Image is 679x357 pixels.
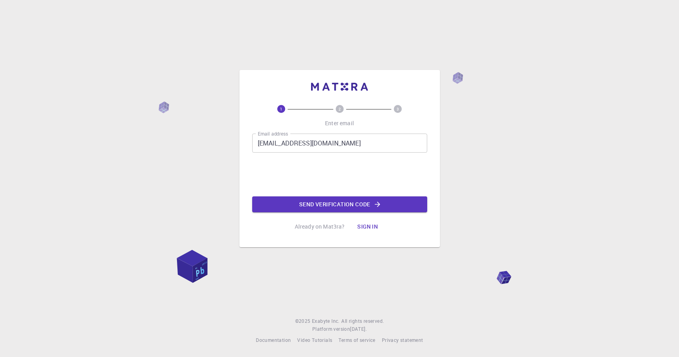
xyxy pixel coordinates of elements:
[382,337,423,343] span: Privacy statement
[397,106,399,112] text: 3
[280,106,282,112] text: 1
[295,223,345,231] p: Already on Mat3ra?
[351,219,384,235] button: Sign in
[339,106,341,112] text: 2
[297,336,332,344] a: Video Tutorials
[312,325,350,333] span: Platform version
[256,336,291,344] a: Documentation
[256,337,291,343] span: Documentation
[252,196,427,212] button: Send verification code
[339,336,375,344] a: Terms of service
[350,325,367,333] a: [DATE].
[295,317,312,325] span: © 2025
[339,337,375,343] span: Terms of service
[297,337,332,343] span: Video Tutorials
[258,130,288,137] label: Email address
[325,119,354,127] p: Enter email
[312,317,340,325] a: Exabyte Inc.
[312,318,340,324] span: Exabyte Inc.
[341,317,384,325] span: All rights reserved.
[350,326,367,332] span: [DATE] .
[279,159,400,190] iframe: reCAPTCHA
[382,336,423,344] a: Privacy statement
